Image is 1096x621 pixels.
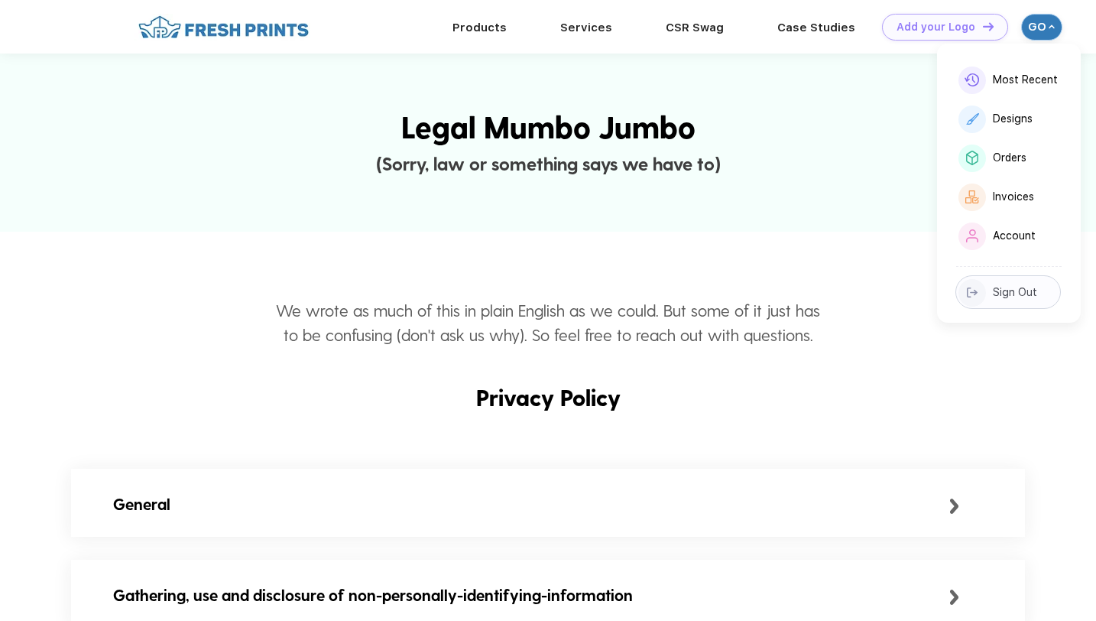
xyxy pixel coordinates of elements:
[134,14,313,41] img: fo%20logo%202.webp
[897,21,975,34] div: Add your Logo
[22,103,1075,149] div: Legal Mumbo Jumbo
[1049,24,1055,30] img: arrow_down_white.svg
[113,583,949,607] div: Gathering, use and disclosure of non-personally-identifying-information
[993,73,1058,86] div: Most Recent
[113,492,949,516] div: General
[993,151,1026,164] div: Orders
[983,22,994,31] img: DT
[993,286,1037,299] div: Sign Out
[452,21,507,34] a: Products
[993,229,1036,242] div: Account
[949,499,959,514] img: small_arrow.svg
[993,190,1034,203] div: Invoices
[22,149,1075,177] div: (Sorry, law or something says we have to)
[993,112,1033,125] div: Designs
[1028,21,1045,34] div: GO
[949,590,959,605] img: small_arrow.svg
